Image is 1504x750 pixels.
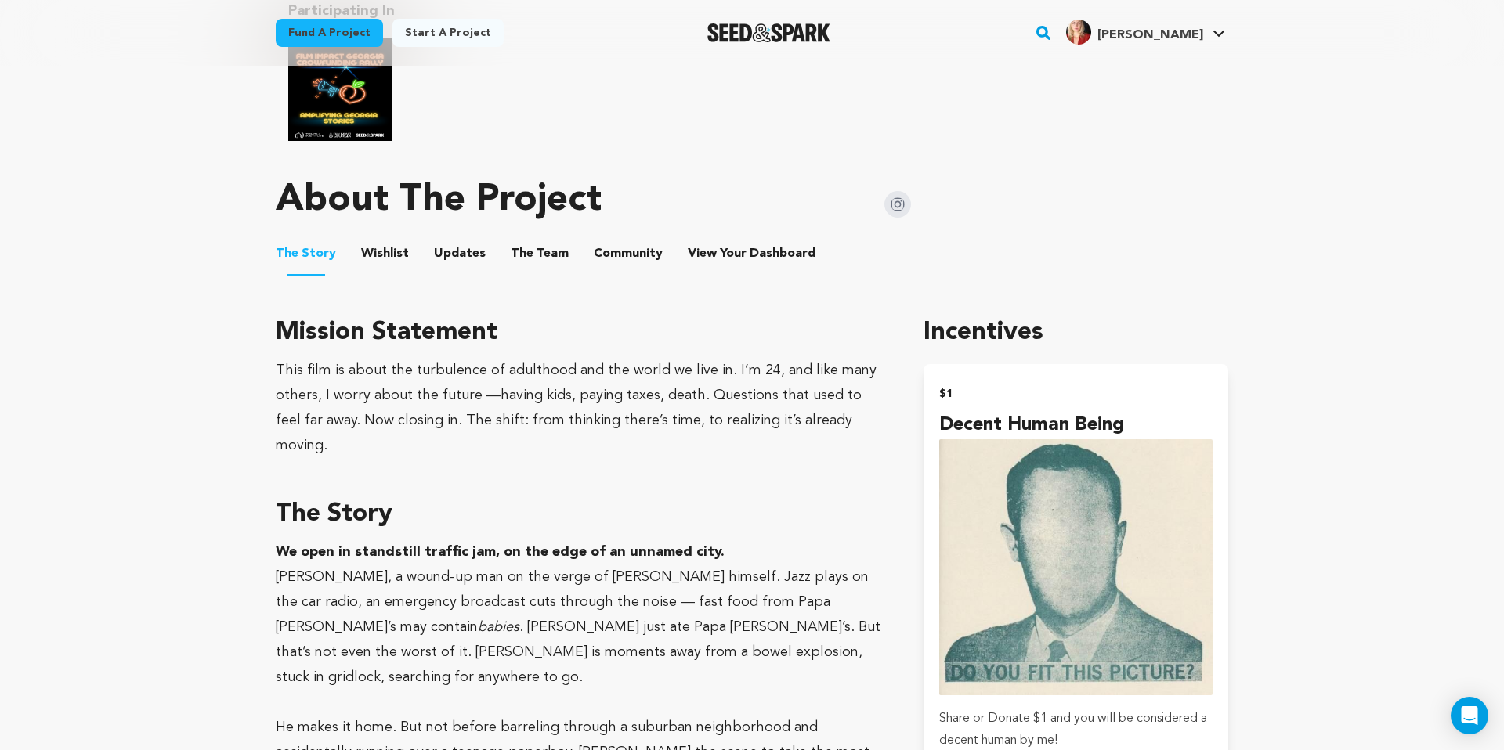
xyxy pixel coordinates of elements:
span: Community [594,244,663,263]
a: Seed&Spark Homepage [707,23,830,42]
span: The [511,244,533,263]
span: . [PERSON_NAME] just ate Papa [PERSON_NAME]’s. But that’s not even the worst of it. [PERSON_NAME]... [276,620,880,684]
h1: About The Project [276,182,602,219]
span: Story [276,244,336,263]
a: Fund a project [276,19,383,47]
em: babies [478,620,519,634]
a: Start a project [392,19,504,47]
span: Team [511,244,569,263]
span: Dashboard [750,244,815,263]
strong: We open in standstill traffic jam, on the edge of an unnamed city. [276,545,725,559]
h2: $1 [939,383,1213,405]
img: Seed&Spark Logo Dark Mode [707,23,830,42]
h3: Mission Statement [276,314,886,352]
div: This film is about the turbulence of adulthood and the world we live in. I’m 24, and like many ot... [276,358,886,458]
span: Your [688,244,819,263]
h4: Decent Human Being [939,411,1213,439]
h1: Incentives [924,314,1228,352]
a: ViewYourDashboard [688,244,819,263]
img: incentive [939,439,1213,696]
span: Updates [434,244,486,263]
img: Film Impact Georgia Rally [288,38,392,141]
span: Lahna H.'s Profile [1063,16,1228,49]
div: Open Intercom Messenger [1451,697,1488,734]
img: c8620fd1b4a1bd5e.jpg [1066,20,1091,45]
div: Lahna H.'s Profile [1066,20,1203,45]
a: Lahna H.'s Profile [1063,16,1228,45]
img: Seed&Spark Instagram Icon [884,191,911,218]
span: [PERSON_NAME] [1097,29,1203,41]
span: The [276,244,298,263]
span: Wishlist [361,244,409,263]
h3: The Story [276,496,886,533]
span: [PERSON_NAME], a wound-up man on the verge of [PERSON_NAME] himself. Jazz plays on the car radio,... [276,570,869,634]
